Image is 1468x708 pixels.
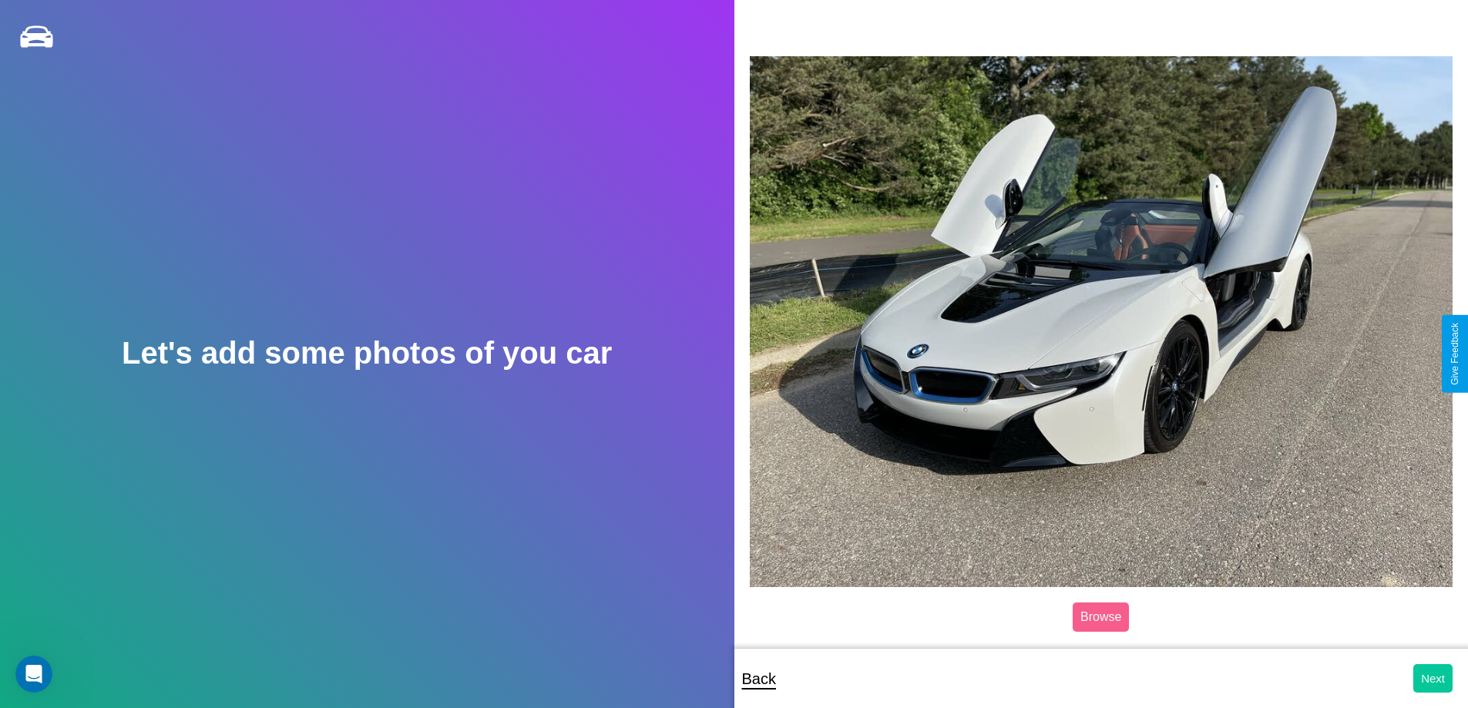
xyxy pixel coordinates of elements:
div: Give Feedback [1450,323,1460,385]
iframe: Intercom live chat [15,656,52,693]
p: Back [742,665,776,693]
h2: Let's add some photos of you car [122,336,612,371]
img: posted [750,56,1453,586]
button: Next [1413,664,1453,693]
label: Browse [1073,602,1129,632]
